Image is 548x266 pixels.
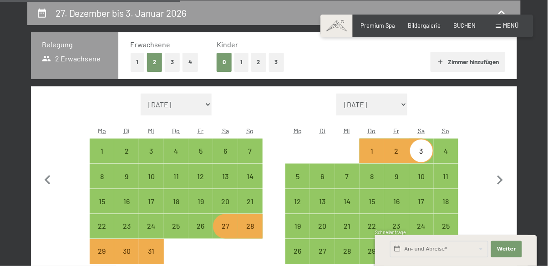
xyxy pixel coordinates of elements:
[239,173,262,196] div: 14
[360,189,384,214] div: Thu Jan 15 2026
[238,139,263,163] div: Anreise möglich
[90,164,114,188] div: Mon Dec 08 2025
[360,214,384,239] div: Anreise möglich
[311,223,334,246] div: 20
[213,214,238,239] div: Anreise möglich
[310,239,335,264] div: Tue Jan 27 2026
[286,198,309,221] div: 12
[139,239,163,264] div: Anreise nicht möglich
[38,94,57,265] button: Vorheriger Monat
[285,214,310,239] div: Anreise möglich
[114,164,139,188] div: Anreise möglich
[384,214,409,239] div: Fri Jan 23 2026
[335,239,360,264] div: Wed Jan 28 2026
[360,189,384,214] div: Anreise möglich
[320,127,325,135] abbr: Dienstag
[384,189,409,214] div: Fri Jan 16 2026
[188,164,213,188] div: Anreise möglich
[409,214,434,239] div: Anreise möglich
[114,239,139,264] div: Tue Dec 30 2025
[222,127,229,135] abbr: Samstag
[360,139,384,163] div: Anreise möglich
[165,173,188,196] div: 11
[114,139,139,163] div: Tue Dec 02 2025
[165,198,188,221] div: 18
[497,246,516,253] span: Weiter
[139,214,163,239] div: Anreise möglich
[189,198,212,221] div: 19
[90,189,114,214] div: Mon Dec 15 2025
[213,189,238,214] div: Anreise möglich
[285,239,310,264] div: Anreise möglich
[434,189,458,214] div: Sun Jan 18 2026
[491,241,522,257] button: Weiter
[213,164,238,188] div: Anreise möglich
[410,223,433,246] div: 24
[114,164,139,188] div: Tue Dec 09 2025
[90,139,114,163] div: Mon Dec 01 2025
[434,189,458,214] div: Anreise möglich
[336,198,359,221] div: 14
[140,147,162,170] div: 3
[360,164,384,188] div: Anreise möglich
[310,214,335,239] div: Tue Jan 20 2026
[360,239,384,264] div: Thu Jan 29 2026
[91,223,113,246] div: 22
[139,214,163,239] div: Wed Dec 24 2025
[408,22,441,29] a: Bildergalerie
[90,214,114,239] div: Mon Dec 22 2025
[172,127,180,135] abbr: Donnerstag
[286,173,309,196] div: 5
[131,53,145,71] button: 1
[188,139,213,163] div: Fri Dec 05 2025
[189,173,212,196] div: 12
[311,173,334,196] div: 6
[213,164,238,188] div: Sat Dec 13 2025
[418,127,425,135] abbr: Samstag
[42,54,101,64] span: 2 Erwachsene
[344,127,350,135] abbr: Mittwoch
[434,214,458,239] div: Anreise möglich
[238,189,263,214] div: Anreise möglich
[434,139,458,163] div: Sun Jan 04 2026
[238,214,263,239] div: Sun Dec 28 2025
[188,164,213,188] div: Fri Dec 12 2025
[90,139,114,163] div: Anreise möglich
[409,139,434,163] div: Anreise möglich
[131,40,171,49] span: Erwachsene
[238,164,263,188] div: Sun Dec 14 2025
[409,164,434,188] div: Anreise möglich
[114,214,139,239] div: Tue Dec 23 2025
[335,189,360,214] div: Anreise möglich
[198,127,204,135] abbr: Freitag
[410,147,433,170] div: 3
[164,164,188,188] div: Anreise möglich
[360,173,383,196] div: 8
[238,189,263,214] div: Sun Dec 21 2025
[91,173,113,196] div: 8
[213,214,238,239] div: Sat Dec 27 2025
[285,164,310,188] div: Mon Jan 05 2026
[368,127,376,135] abbr: Donnerstag
[114,189,139,214] div: Tue Dec 16 2025
[90,239,114,264] div: Anreise nicht möglich
[115,173,138,196] div: 9
[124,127,130,135] abbr: Dienstag
[214,198,237,221] div: 20
[188,189,213,214] div: Anreise möglich
[384,164,409,188] div: Anreise möglich
[410,173,433,196] div: 10
[294,127,302,135] abbr: Montag
[42,40,107,50] h3: Belegung
[164,139,188,163] div: Thu Dec 04 2025
[435,173,457,196] div: 11
[90,214,114,239] div: Anreise möglich
[375,230,406,235] span: Schnellanfrage
[310,164,335,188] div: Anreise möglich
[139,164,163,188] div: Anreise möglich
[491,94,510,265] button: Nächster Monat
[454,22,476,29] a: BUCHEN
[361,22,396,29] a: Premium Spa
[139,239,163,264] div: Wed Dec 31 2025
